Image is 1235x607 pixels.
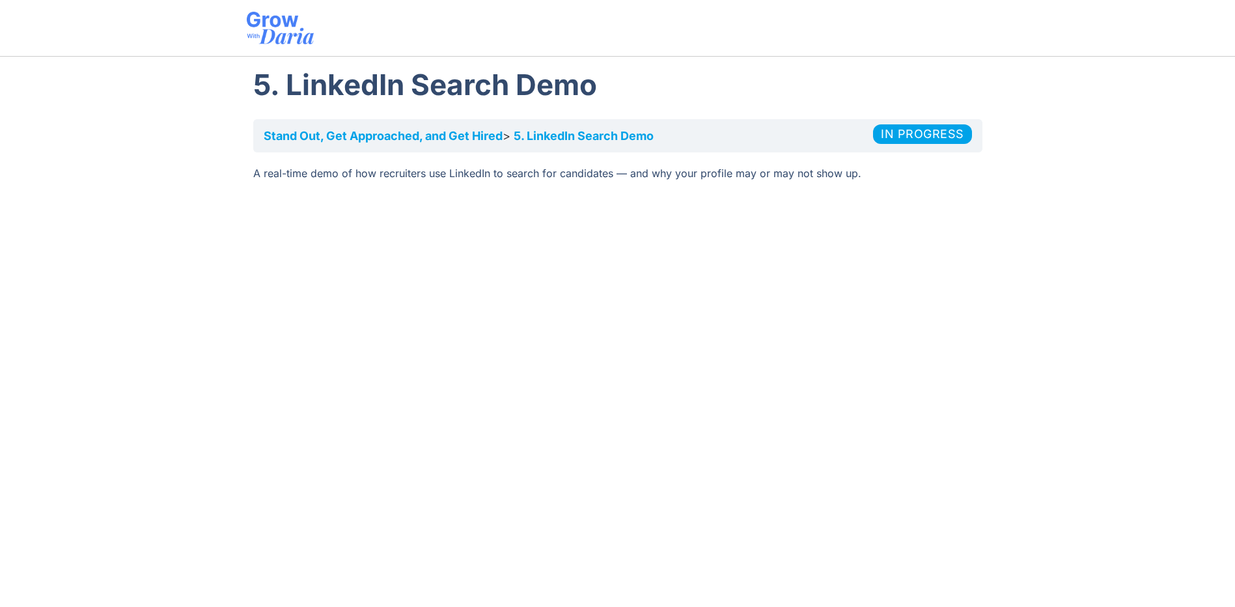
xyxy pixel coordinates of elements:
[253,165,982,181] p: A real-time demo of how recruiters use LinkedIn to search for candidates — and why your profile m...
[514,129,654,143] a: 5. LinkedIn Search Demo
[253,63,982,106] h1: 5. LinkedIn Search Demo
[873,124,972,144] div: In Progress
[253,119,982,152] nav: Breadcrumbs
[264,129,503,143] a: Stand Out, Get Approached, and Get Hired​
